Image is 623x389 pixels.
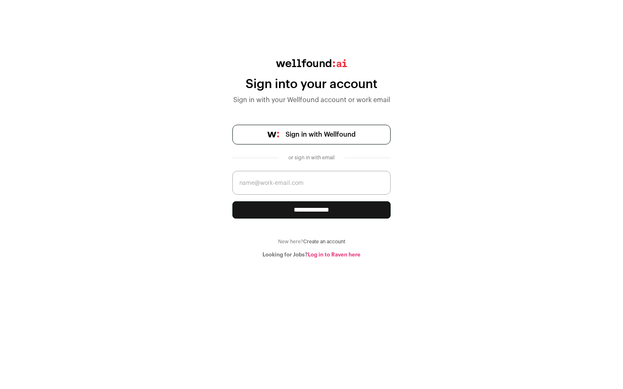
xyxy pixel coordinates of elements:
[276,59,347,67] img: wellfound:ai
[286,130,356,140] span: Sign in with Wellfound
[232,125,391,144] a: Sign in with Wellfound
[232,238,391,245] div: New here?
[285,154,338,161] div: or sign in with email
[232,252,391,258] div: Looking for Jobs?
[267,132,279,137] img: wellfound-symbol-flush-black-fb3c872781a75f747ccb3a119075da62bfe97bd399995f84a933054e44a575c4.png
[232,95,391,105] div: Sign in with your Wellfound account or work email
[232,77,391,92] div: Sign into your account
[308,252,361,257] a: Log in to Raven here
[303,239,345,244] a: Create an account
[232,171,391,195] input: name@work-email.com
